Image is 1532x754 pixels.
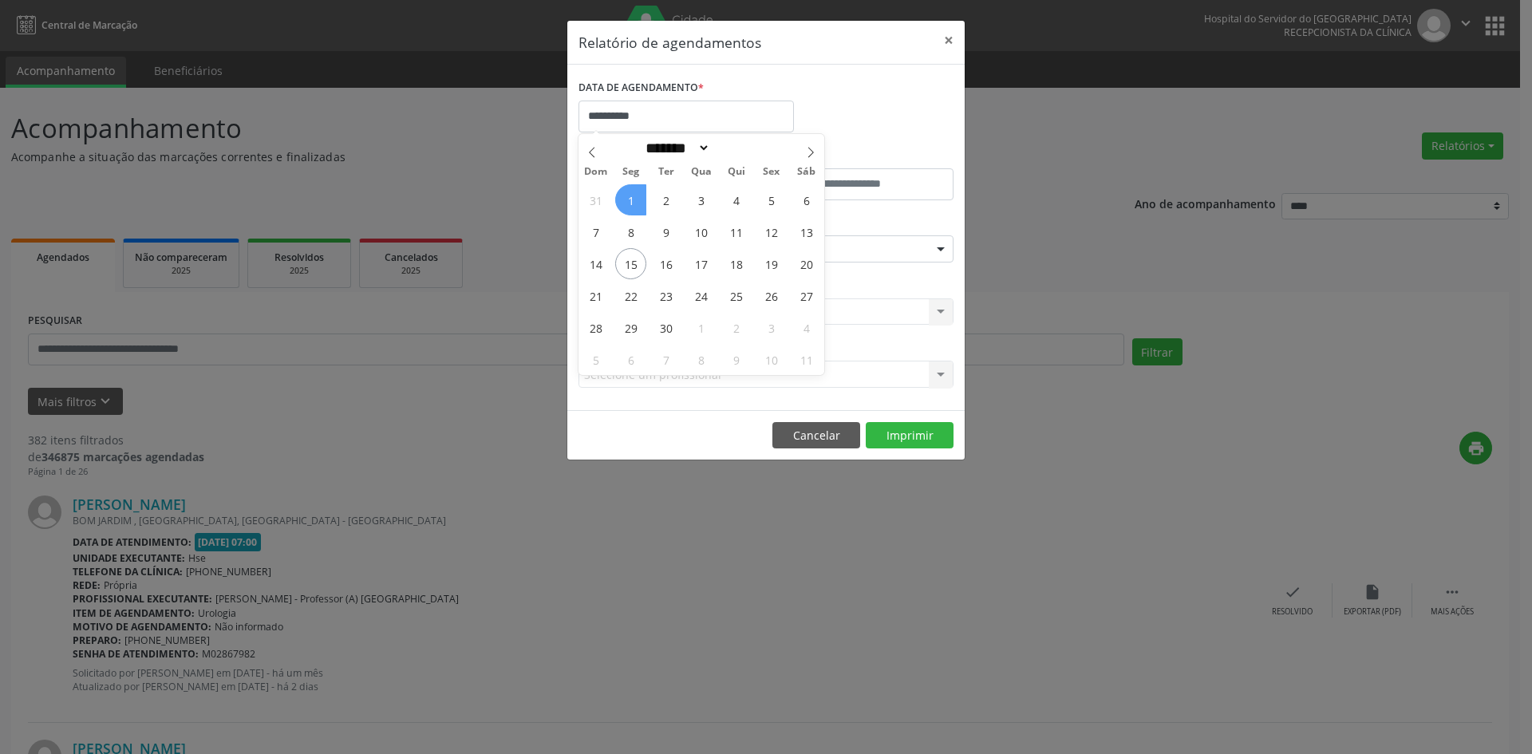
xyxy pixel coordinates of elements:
span: Outubro 7, 2025 [650,344,681,375]
span: Outubro 9, 2025 [721,344,752,375]
span: Outubro 8, 2025 [685,344,717,375]
span: Setembro 4, 2025 [721,184,752,215]
span: Setembro 17, 2025 [685,248,717,279]
span: Outubro 11, 2025 [791,344,822,375]
span: Setembro 6, 2025 [791,184,822,215]
span: Setembro 14, 2025 [580,248,611,279]
span: Setembro 21, 2025 [580,280,611,311]
button: Cancelar [772,422,860,449]
span: Setembro 7, 2025 [580,216,611,247]
span: Setembro 9, 2025 [650,216,681,247]
span: Setembro 20, 2025 [791,248,822,279]
span: Outubro 5, 2025 [580,344,611,375]
span: Outubro 4, 2025 [791,312,822,343]
span: Setembro 3, 2025 [685,184,717,215]
span: Setembro 1, 2025 [615,184,646,215]
span: Seg [614,167,649,177]
span: Setembro 19, 2025 [756,248,787,279]
span: Setembro 10, 2025 [685,216,717,247]
span: Qui [719,167,754,177]
label: DATA DE AGENDAMENTO [578,76,704,101]
select: Month [640,140,710,156]
span: Sáb [789,167,824,177]
span: Setembro 13, 2025 [791,216,822,247]
span: Setembro 15, 2025 [615,248,646,279]
input: Year [710,140,763,156]
span: Setembro 24, 2025 [685,280,717,311]
h5: Relatório de agendamentos [578,32,761,53]
label: ATÉ [770,144,954,168]
span: Outubro 2, 2025 [721,312,752,343]
span: Setembro 30, 2025 [650,312,681,343]
span: Dom [578,167,614,177]
span: Setembro 12, 2025 [756,216,787,247]
span: Setembro 25, 2025 [721,280,752,311]
span: Setembro 29, 2025 [615,312,646,343]
span: Setembro 23, 2025 [650,280,681,311]
span: Qua [684,167,719,177]
span: Outubro 6, 2025 [615,344,646,375]
span: Setembro 11, 2025 [721,216,752,247]
span: Sex [754,167,789,177]
span: Setembro 8, 2025 [615,216,646,247]
span: Setembro 18, 2025 [721,248,752,279]
button: Imprimir [866,422,954,449]
span: Outubro 3, 2025 [756,312,787,343]
span: Setembro 22, 2025 [615,280,646,311]
span: Agosto 31, 2025 [580,184,611,215]
span: Setembro 28, 2025 [580,312,611,343]
span: Setembro 26, 2025 [756,280,787,311]
span: Setembro 2, 2025 [650,184,681,215]
span: Setembro 27, 2025 [791,280,822,311]
span: Setembro 16, 2025 [650,248,681,279]
span: Outubro 10, 2025 [756,344,787,375]
span: Setembro 5, 2025 [756,184,787,215]
span: Outubro 1, 2025 [685,312,717,343]
span: Ter [649,167,684,177]
button: Close [933,21,965,60]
